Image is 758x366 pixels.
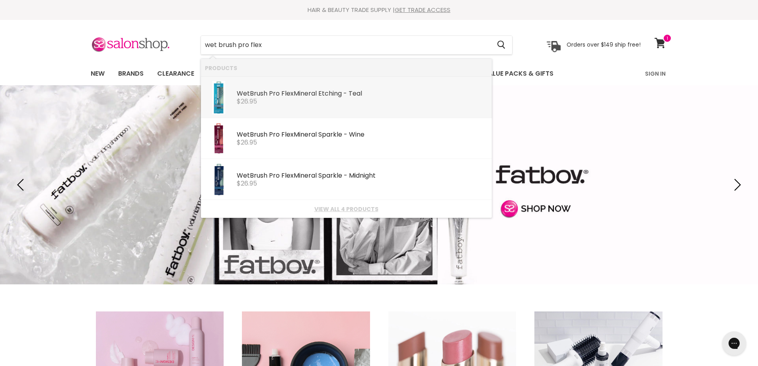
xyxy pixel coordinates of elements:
[250,130,267,139] b: Brush
[201,159,492,200] li: Products: WetBrush Pro Flex Mineral Sparkle - Midnight
[151,65,200,82] a: Clearance
[201,59,492,77] li: Products
[201,200,492,218] li: View All
[250,89,267,98] b: Brush
[386,272,389,275] li: Page dot 3
[281,171,294,180] b: Flex
[728,177,744,193] button: Next
[269,171,280,180] b: Pro
[213,163,225,196] img: TbpZn_Dg_200x.jpg
[237,172,488,180] div: Mineral Sparkle - Midnight
[237,138,257,147] span: $26.95
[491,36,512,54] button: Search
[212,122,225,155] img: JdhL2D2Q_200x.jpg
[81,6,678,14] div: HAIR & BEAUTY TRADE SUPPLY |
[250,171,267,180] b: Brush
[281,89,294,98] b: Flex
[237,130,250,139] b: Wet
[269,130,280,139] b: Pro
[14,177,30,193] button: Previous
[81,62,678,85] nav: Main
[478,65,559,82] a: Value Packs & Gifts
[718,329,750,358] iframe: Gorgias live chat messenger
[378,272,380,275] li: Page dot 2
[205,206,488,212] a: View all 4 products
[281,130,294,139] b: Flex
[237,90,488,98] div: Mineral Etching - Teal
[640,65,670,82] a: Sign In
[237,89,250,98] b: Wet
[395,6,450,14] a: GET TRADE ACCESS
[201,35,512,55] form: Product
[112,65,150,82] a: Brands
[237,179,257,188] span: $26.95
[369,272,372,275] li: Page dot 1
[201,77,492,118] li: Products: WetBrush Pro Flex Mineral Etching - Teal
[201,36,491,54] input: Search
[269,89,280,98] b: Pro
[85,62,600,85] ul: Main menu
[237,131,488,139] div: Mineral Sparkle - Wine
[567,41,641,48] p: Orders over $149 ship free!
[85,65,111,82] a: New
[237,97,257,106] span: $26.95
[212,81,225,114] img: 5-e335Aw_200x.jpg
[201,118,492,159] li: Products: WetBrush Pro Flex Mineral Sparkle - Wine
[237,171,250,180] b: Wet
